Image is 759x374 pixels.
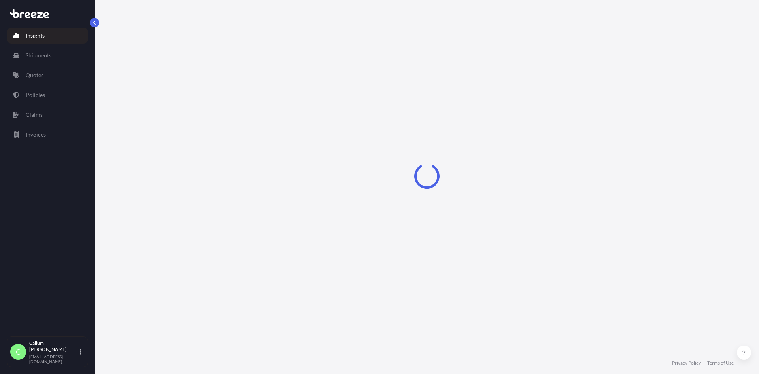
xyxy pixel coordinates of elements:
a: Terms of Use [707,360,734,366]
p: [EMAIL_ADDRESS][DOMAIN_NAME] [29,354,78,364]
span: C [16,348,21,356]
a: Insights [7,28,88,44]
p: Quotes [26,71,43,79]
p: Invoices [26,131,46,139]
a: Policies [7,87,88,103]
p: Claims [26,111,43,119]
p: Policies [26,91,45,99]
a: Claims [7,107,88,123]
p: Callum [PERSON_NAME] [29,340,78,353]
a: Privacy Policy [672,360,701,366]
a: Invoices [7,127,88,142]
p: Insights [26,32,45,40]
p: Shipments [26,51,51,59]
a: Quotes [7,67,88,83]
a: Shipments [7,47,88,63]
